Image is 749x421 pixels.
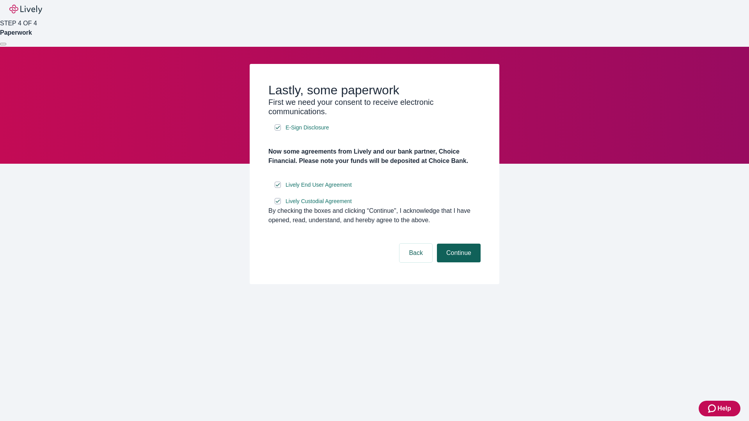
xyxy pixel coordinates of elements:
span: E-Sign Disclosure [286,124,329,132]
div: By checking the boxes and clicking “Continue", I acknowledge that I have opened, read, understand... [268,206,481,225]
button: Zendesk support iconHelp [699,401,740,416]
h3: First we need your consent to receive electronic communications. [268,97,481,116]
img: Lively [9,5,42,14]
button: Back [399,244,432,262]
span: Lively End User Agreement [286,181,352,189]
span: Lively Custodial Agreement [286,197,352,205]
a: e-sign disclosure document [284,180,353,190]
svg: Zendesk support icon [708,404,717,413]
a: e-sign disclosure document [284,196,353,206]
span: Help [717,404,731,413]
h4: Now some agreements from Lively and our bank partner, Choice Financial. Please note your funds wi... [268,147,481,166]
a: e-sign disclosure document [284,123,330,133]
h2: Lastly, some paperwork [268,83,481,97]
button: Continue [437,244,481,262]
